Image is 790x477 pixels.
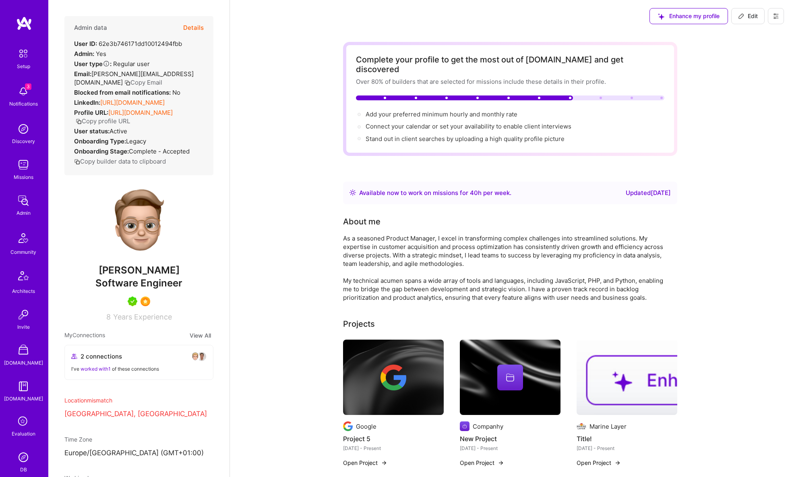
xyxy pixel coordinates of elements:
[658,13,664,20] i: icon SuggestedTeams
[626,188,671,198] div: Updated [DATE]
[74,60,150,68] div: Regular user
[25,83,31,90] span: 3
[74,39,182,48] div: 62e3b746171dd10012494fbb
[16,414,31,429] i: icon SelectionTeam
[107,188,171,253] img: User Avatar
[356,422,376,431] div: Google
[460,433,560,444] h4: New Project
[738,12,758,20] span: Edit
[649,8,728,24] button: Enhance my profile
[74,109,108,116] strong: Profile URL:
[197,352,207,361] img: avatar
[356,55,664,74] div: Complete your profile to get the most out of [DOMAIN_NAME] and get discovered
[128,297,137,306] img: A.Teamer in Residence
[14,173,33,181] div: Missions
[12,287,35,295] div: Architects
[12,429,35,438] div: Evaluation
[110,127,127,135] span: Active
[9,100,38,108] div: Notifications
[577,444,677,452] div: [DATE] - Present
[106,313,111,321] span: 8
[366,122,571,130] span: Connect your calendar or set your availability to enable client interviews
[15,449,31,465] img: Admin Search
[343,234,665,302] div: As a seasoned Product Manager, I excel in transforming complex challenges into streamlined soluti...
[577,421,586,431] img: Company logo
[74,70,194,86] span: [PERSON_NAME][EMAIL_ADDRESS][DOMAIN_NAME]
[460,444,560,452] div: [DATE] - Present
[15,83,31,100] img: bell
[731,8,765,24] button: Edit
[129,147,190,155] span: Complete - Accepted
[343,340,444,415] img: cover
[343,444,444,452] div: [DATE] - Present
[577,458,621,467] button: Open Project
[64,345,213,380] button: 2 connectionsavataravatarI've worked with1 of these connections
[366,135,565,143] div: Stand out in client searches by uploading a high quality profile picture
[126,137,146,145] span: legacy
[81,366,111,372] span: worked with 1
[577,433,677,444] h4: Title!
[183,16,204,39] button: Details
[17,62,30,71] div: Setup
[381,460,387,466] img: arrow-right
[81,352,122,361] span: 2 connections
[71,353,77,359] i: icon Collaborator
[4,394,43,403] div: [DOMAIN_NAME]
[124,78,162,87] button: Copy Email
[460,458,504,467] button: Open Project
[74,137,126,145] strong: Onboarding Type:
[76,118,82,124] i: icon Copy
[15,378,31,394] img: guide book
[74,70,91,78] strong: Email:
[103,60,110,67] i: Help
[20,465,27,474] div: DB
[614,460,621,466] img: arrow-right
[17,323,30,331] div: Invite
[64,331,105,340] span: My Connections
[577,340,677,415] img: Title!
[74,147,129,155] strong: Onboarding Stage:
[460,340,560,415] img: cover
[74,50,94,58] strong: Admin:
[64,409,213,419] p: [GEOGRAPHIC_DATA], [GEOGRAPHIC_DATA]
[12,137,35,145] div: Discovery
[190,352,200,361] img: avatar
[74,89,172,96] strong: Blocked from email notifications:
[71,365,207,373] div: I've of these connections
[74,50,106,58] div: Yes
[15,157,31,173] img: teamwork
[15,342,31,359] img: A Store
[74,127,110,135] strong: User status:
[64,264,213,276] span: [PERSON_NAME]
[16,16,32,31] img: logo
[74,24,107,31] h4: Admin data
[17,209,31,217] div: Admin
[108,109,173,116] a: [URL][DOMAIN_NAME]
[473,422,503,431] div: Companhy
[100,99,165,106] a: [URL][DOMAIN_NAME]
[350,189,356,196] img: Availability
[74,60,112,68] strong: User type :
[76,117,130,125] button: Copy profile URL
[343,458,387,467] button: Open Project
[343,318,375,330] div: Projects
[95,277,182,289] span: Software Engineer
[74,99,100,106] strong: LinkedIn:
[589,422,627,431] div: Marine Layer
[74,159,80,165] i: icon Copy
[381,365,406,390] img: Company logo
[64,448,213,458] p: Europe/[GEOGRAPHIC_DATA] (GMT+01:00 )
[15,45,32,62] img: setup
[15,193,31,209] img: admin teamwork
[4,359,43,367] div: [DOMAIN_NAME]
[343,216,381,228] div: About me
[343,421,353,431] img: Company logo
[359,188,511,198] div: Available now to work on missions for h per week .
[10,248,36,256] div: Community
[14,228,33,248] img: Community
[15,121,31,137] img: discovery
[141,297,150,306] img: SelectionTeam
[366,110,517,118] span: Add your preferred minimum hourly and monthly rate
[356,77,664,86] div: Over 80% of builders that are selected for missions include these details in their profile.
[124,80,130,86] i: icon Copy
